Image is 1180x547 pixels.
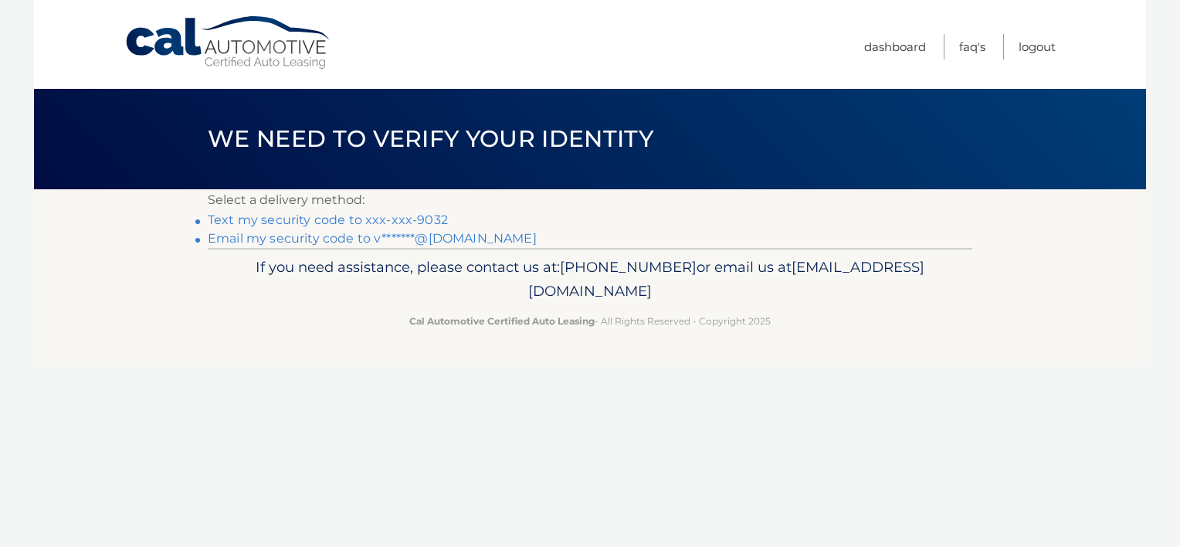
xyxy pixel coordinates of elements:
p: - All Rights Reserved - Copyright 2025 [218,313,962,329]
a: Dashboard [864,34,926,59]
a: FAQ's [959,34,985,59]
strong: Cal Automotive Certified Auto Leasing [409,315,595,327]
a: Email my security code to v*******@[DOMAIN_NAME] [208,231,537,246]
p: Select a delivery method: [208,189,972,211]
a: Cal Automotive [124,15,333,70]
span: [PHONE_NUMBER] [560,258,697,276]
a: Logout [1019,34,1056,59]
a: Text my security code to xxx-xxx-9032 [208,212,448,227]
span: We need to verify your identity [208,124,653,153]
p: If you need assistance, please contact us at: or email us at [218,255,962,304]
